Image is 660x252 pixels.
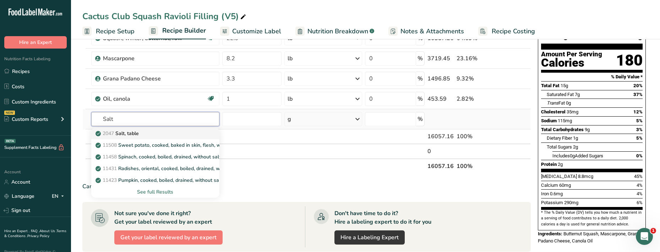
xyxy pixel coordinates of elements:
input: Add Ingredient [91,112,219,126]
span: Sodium [541,118,557,123]
span: 9g [585,127,590,132]
a: Nutrition Breakdown [295,23,374,39]
div: Calories [541,58,602,68]
a: Notes & Attachments [388,23,464,39]
span: 15g [561,83,568,88]
div: Mascarpone [103,54,192,63]
div: 453.59 [427,95,454,103]
span: Notes & Attachments [400,27,464,36]
span: 45% [634,174,643,179]
span: 0% [636,153,643,158]
div: Not sure you've done it right? Get your label reviewed by an expert [114,209,212,226]
section: % Daily Value * [541,73,643,81]
th: 100% [455,158,498,173]
span: Butternut Squash, Mascarpone, Grana Padano Cheese, Canola Oil [538,231,640,243]
iframe: Intercom live chat [636,228,653,245]
a: 11458Spinach, cooked, boiled, drained, without salt [91,151,219,163]
span: Nutrition Breakdown [307,27,368,36]
div: EN [52,192,67,201]
span: 0.6mg [550,191,563,196]
div: 9.32% [457,74,497,83]
a: Recipe Setup [82,23,135,39]
p: Spinach, cooked, boiled, drained, without salt [97,153,221,161]
a: 2047Salt, table [91,128,219,139]
i: Trans [547,100,558,106]
span: 5% [636,135,643,141]
div: 1496.85 [427,74,454,83]
div: NEW [4,111,15,115]
section: * The % Daily Value (DV) tells you how much a nutrient in a serving of food contributes to a dail... [541,210,643,227]
span: 11431 [103,165,117,172]
span: Dietary Fiber [547,135,572,141]
p: Sweet potato, cooked, baked in skin, flesh, without salt [97,141,244,149]
span: Get your label reviewed by an expert [120,233,217,242]
span: Total Carbohydrates [541,127,584,132]
a: Recipe Costing [478,23,535,39]
a: Terms & Conditions . [4,229,66,239]
span: 115mg [558,118,572,123]
div: 0 [427,147,454,156]
p: Salt, table [97,130,139,137]
span: 1g [573,135,578,141]
p: Radishes, oriental, cooked, boiled, drained, without salt [97,165,243,172]
span: 7g [575,92,580,97]
span: 11508 [103,142,117,149]
div: See full Results [91,186,219,198]
div: 3719.45 [427,54,454,63]
span: 37% [633,92,643,97]
span: Iron [541,191,549,196]
a: Recipe Builder [149,23,206,40]
span: 11458 [103,153,117,160]
div: 23.16% [457,54,497,63]
div: See full Results [97,188,214,196]
span: 290mg [564,200,578,205]
div: g [288,115,291,123]
span: Potassium [541,200,563,205]
span: Includes Added Sugars [552,153,603,158]
a: 11423Pumpkin, cooked, boiled, drained, without salt [91,174,219,186]
div: Don't have time to do it? Hire a labeling expert to do it for you [334,209,431,226]
span: 3% [636,127,643,132]
span: Total Fat [541,83,560,88]
div: 16057.16 [427,132,454,141]
span: Ingredients: [538,231,562,236]
div: Amount Per Serving [541,51,602,58]
a: Hire an Expert . [4,229,29,234]
span: 4% [637,183,643,188]
a: Language [4,190,34,202]
span: 4% [637,191,643,196]
div: Grana Padano Cheese [103,74,192,83]
span: 0g [570,153,575,158]
span: 8.8mcg [578,174,593,179]
span: Saturated Fat [547,92,574,97]
a: About Us . [39,229,56,234]
button: Get your label reviewed by an expert [114,230,223,245]
th: Net Totals [90,158,426,173]
button: Hire an Expert [4,36,67,49]
a: Privacy Policy [27,234,49,239]
span: Recipe Builder [162,26,206,35]
div: BETA [5,139,16,143]
div: Cactus Club Squash Ravioli Filling (V5) [82,10,247,23]
a: 11431Radishes, oriental, cooked, boiled, drained, without salt [91,163,219,174]
span: 20% [633,83,643,88]
span: Calcium [541,183,558,188]
span: Recipe Setup [96,27,135,36]
a: Customize Label [220,23,281,39]
span: 5% [636,118,643,123]
span: 2g [558,162,563,167]
span: 60mg [559,183,571,188]
p: Pumpkin, cooked, boiled, drained, without salt [97,177,222,184]
div: Can't find your ingredient? [82,182,531,191]
span: 1 [650,228,656,234]
span: Total Sugars [547,144,572,150]
th: 16057.16 [426,158,455,173]
span: 2g [573,144,578,150]
a: 11508Sweet potato, cooked, baked in skin, flesh, without salt [91,139,219,151]
span: 2047 [103,130,114,137]
span: 0g [566,100,571,106]
div: lb [288,95,293,103]
div: lb [288,74,293,83]
a: FAQ . [31,229,39,234]
span: 6% [637,200,643,205]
